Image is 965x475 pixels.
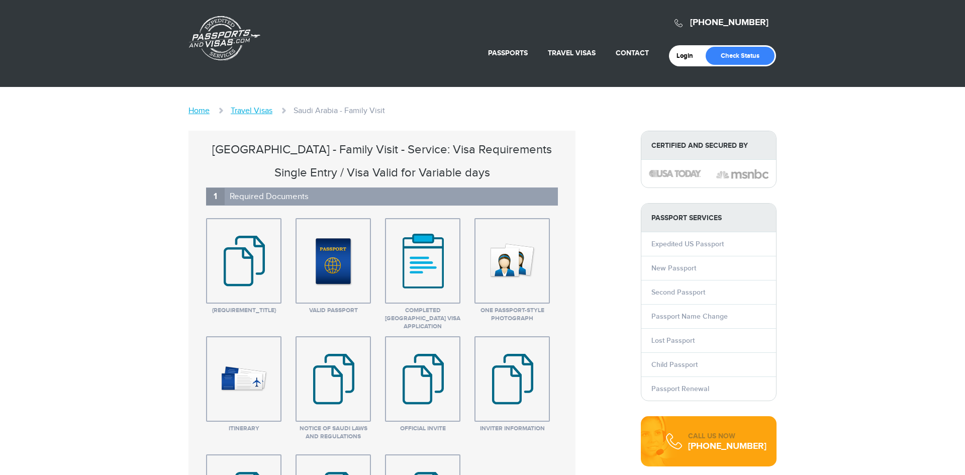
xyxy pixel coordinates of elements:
h2: Required Documents [206,187,558,206]
a: Travel Visas [231,106,272,116]
span: Notice of Saudi Laws and Regulations [296,425,371,441]
a: image description Valid Passport [296,218,371,304]
a: image description Inviter Information [474,336,550,422]
a: Travel Visas [548,49,596,57]
img: image description [649,170,701,177]
img: image description [219,354,269,404]
span: Itinerary [206,425,281,433]
a: Child Passport [651,360,698,369]
a: image description Notice of Saudi Laws and Regulations [296,336,371,422]
span: One Passport-style Photograph [474,307,550,323]
a: Contact [616,49,649,57]
a: image description One Passport-style Photograph [474,218,550,304]
a: Expedited US Passport [651,240,724,248]
span: 1 [206,188,225,205]
a: Passport Renewal [651,385,709,393]
img: image description [477,341,547,417]
a: Passports & [DOMAIN_NAME] [189,16,260,61]
a: Check Status [706,47,775,65]
img: image description [388,223,457,299]
img: image description [716,168,768,180]
a: image description Completed [GEOGRAPHIC_DATA] Visa Application [385,218,460,304]
a: image description Official Invite [385,336,460,422]
a: Login [677,52,700,60]
a: image description Itinerary [206,336,281,422]
span: Completed [GEOGRAPHIC_DATA] Visa Application [385,307,460,331]
div: CALL US NOW [688,431,766,441]
a: Lost Passport [651,336,695,345]
a: Passport Name Change [651,312,728,321]
h3: Single Entry / Visa Valid for Variable days [206,166,558,179]
a: {requirement_title} {requirement_title} [206,218,281,304]
a: Passports [488,49,528,57]
a: Home [188,106,210,116]
img: image description [299,341,368,417]
a: Second Passport [651,288,705,297]
a: New Passport [651,264,696,272]
li: Saudi Arabia - Family Visit [294,106,385,116]
span: Inviter Information [474,425,550,433]
h1: [GEOGRAPHIC_DATA] - Family Visit - Service: Visa Requirements [206,143,558,156]
img: image description [487,236,537,286]
span: {requirement_title} [206,307,281,315]
span: Official Invite [385,425,460,433]
img: image description [308,236,358,286]
div: [PHONE_NUMBER] [688,441,766,451]
img: image description [388,341,457,417]
strong: Certified and Secured by [641,131,776,160]
span: Valid Passport [296,307,371,315]
strong: PASSPORT SERVICES [641,204,776,232]
a: [PHONE_NUMBER] [690,17,768,28]
img: {requirement_title} [209,223,278,299]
